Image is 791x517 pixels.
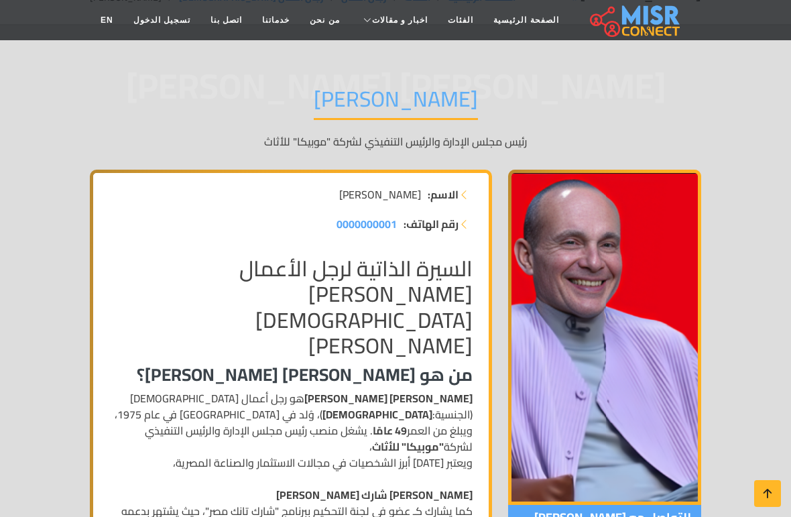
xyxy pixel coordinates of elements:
[350,7,438,33] a: اخبار و مقالات
[252,7,300,33] a: خدماتنا
[372,14,428,26] span: اخبار و مقالات
[372,437,444,457] strong: "موبيكا" للأثاث
[200,7,252,33] a: اتصل بنا
[314,86,478,120] h1: [PERSON_NAME]
[428,186,459,203] strong: الاسم:
[109,364,473,385] h3: من هو [PERSON_NAME] [PERSON_NAME]؟
[337,216,397,232] a: 0000000001
[508,170,701,505] img: محمد فاروق
[276,485,473,505] strong: [PERSON_NAME] شارك [PERSON_NAME]
[438,7,483,33] a: الفئات
[109,256,473,359] h2: السيرة الذاتية لرجل الأعمال [PERSON_NAME][DEMOGRAPHIC_DATA] [PERSON_NAME]
[322,404,432,424] strong: [DEMOGRAPHIC_DATA]
[337,214,397,234] span: 0000000001
[483,7,568,33] a: الصفحة الرئيسية
[90,7,123,33] a: EN
[90,133,701,150] p: رئيس مجلس الإدارة والرئيس التنفيذي لشركة "موبيكا" للأثاث
[300,7,349,33] a: من نحن
[339,186,421,203] span: [PERSON_NAME]
[590,3,680,37] img: main.misr_connect
[373,420,407,441] strong: 49 عامًا
[123,7,200,33] a: تسجيل الدخول
[404,216,459,232] strong: رقم الهاتف:
[304,388,473,408] strong: [PERSON_NAME] [PERSON_NAME]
